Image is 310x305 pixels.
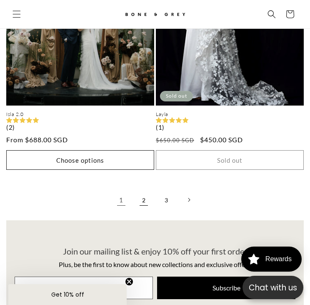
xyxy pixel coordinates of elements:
button: Choose options [6,150,154,170]
p: Chat with us [242,282,303,294]
nav: Pagination [6,191,304,209]
a: Layla [156,111,304,118]
span: Plus, be the first to know about new collections and exclusive offers. [59,260,252,268]
a: Page 3 [157,191,175,209]
img: Bone and Grey Bridal [124,8,186,21]
div: Rewards [265,255,292,263]
button: Subscribe [157,277,295,299]
a: Isla 2.0 [6,111,154,118]
input: Email [15,277,153,299]
div: Get 10% offClose teaser [8,284,127,305]
span: Get 10% off [51,290,84,299]
button: Close teaser [125,277,133,286]
a: Page 2 [135,191,153,209]
button: Open chatbox [242,276,303,299]
summary: Menu [7,5,26,23]
button: Sold out [156,150,304,170]
span: Join our mailing list & enjoy 10% off your first order [63,246,247,256]
summary: Search [262,5,281,23]
a: Page 1 [112,191,130,209]
a: Next page [180,191,198,209]
a: Bone and Grey Bridal [110,4,200,24]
